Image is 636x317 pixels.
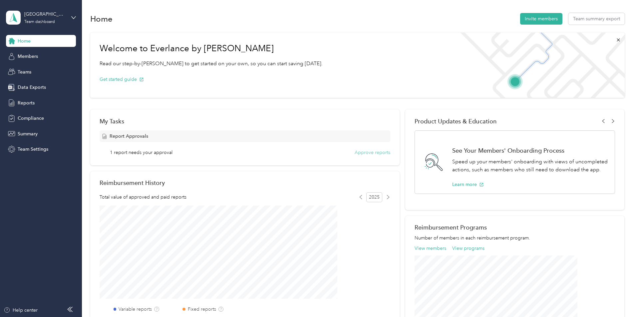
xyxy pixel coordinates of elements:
[24,11,66,18] div: [GEOGRAPHIC_DATA] Area
[452,181,484,188] button: Learn more
[100,43,323,54] h1: Welcome to Everlance by [PERSON_NAME]
[415,235,615,241] p: Number of members in each reimbursement program.
[100,76,144,83] button: Get started guide
[100,118,390,125] div: My Tasks
[366,192,382,202] span: 2025
[452,245,484,252] button: View programs
[18,84,46,91] span: Data Exports
[110,149,172,156] span: 1 report needs your approval
[188,306,216,313] label: Fixed reports
[452,158,608,174] p: Speed up your members' onboarding with views of uncompleted actions, such as members who still ne...
[24,20,55,24] div: Team dashboard
[18,38,31,45] span: Home
[452,147,608,154] h1: See Your Members' Onboarding Process
[18,115,44,122] span: Compliance
[599,280,636,317] iframe: Everlance-gr Chat Button Frame
[18,130,38,137] span: Summary
[454,33,624,98] img: Welcome to everlance
[18,53,38,60] span: Members
[100,194,186,201] span: Total value of approved and paid reports
[119,306,152,313] label: Variable reports
[415,224,615,231] h2: Reimbursement Programs
[18,146,48,153] span: Team Settings
[18,69,31,76] span: Teams
[415,118,497,125] span: Product Updates & Education
[4,307,38,314] button: Help center
[568,13,625,25] button: Team summary export
[355,149,390,156] button: Approve reports
[520,13,562,25] button: Invite members
[100,179,165,186] h2: Reimbursement History
[18,99,35,106] span: Reports
[90,15,113,22] h1: Home
[100,60,323,68] p: Read our step-by-[PERSON_NAME] to get started on your own, so you can start saving [DATE].
[110,133,148,140] span: Report Approvals
[415,245,446,252] button: View members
